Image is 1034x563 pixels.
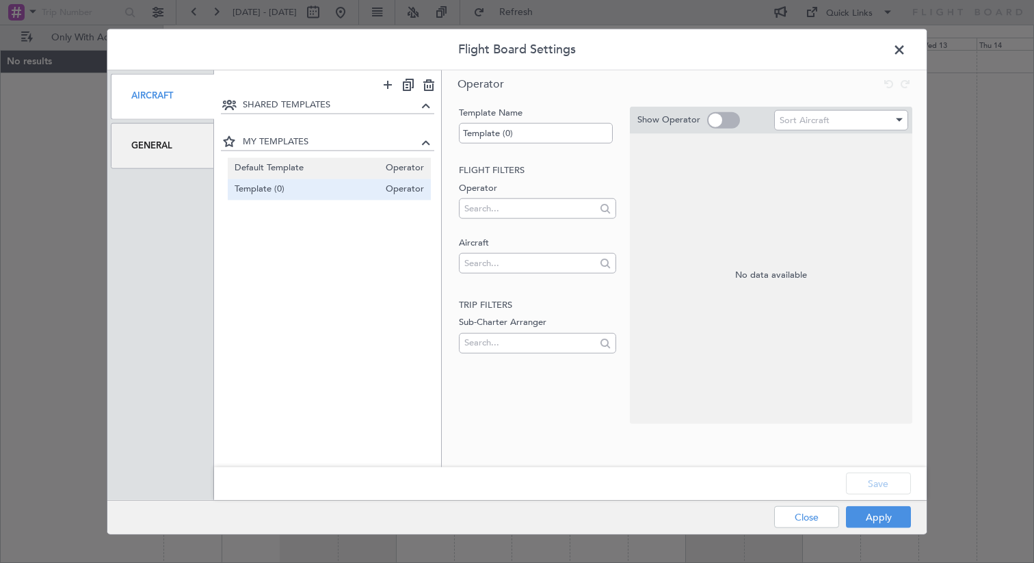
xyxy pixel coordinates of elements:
[243,135,419,149] span: MY TEMPLATES
[459,181,615,195] label: Operator
[774,506,839,528] button: Close
[379,161,424,176] span: Operator
[630,133,912,424] div: No data available
[111,122,214,168] div: General
[111,73,214,119] div: Aircraft
[464,252,595,273] input: Search...
[459,236,615,250] label: Aircraft
[235,183,380,197] span: Template (0)
[458,76,504,91] span: Operator
[459,164,615,178] h2: Flight filters
[637,114,700,127] label: Show Operator
[235,161,380,176] span: Default Template
[243,98,419,112] span: SHARED TEMPLATES
[464,332,595,353] input: Search...
[780,114,830,127] span: Sort Aircraft
[459,298,615,312] h2: Trip filters
[459,316,615,330] label: Sub-Charter Arranger
[459,106,615,120] label: Template Name
[464,198,595,218] input: Search...
[846,506,911,528] button: Apply
[379,183,424,197] span: Operator
[107,29,927,70] header: Flight Board Settings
